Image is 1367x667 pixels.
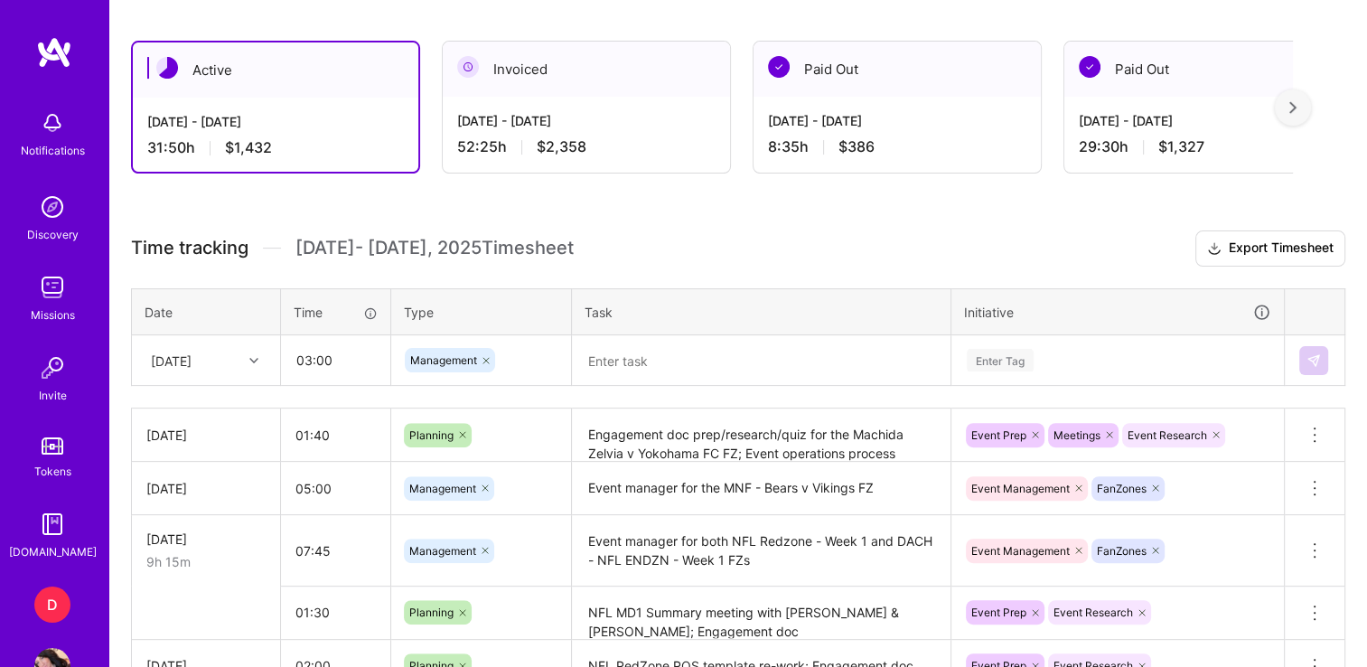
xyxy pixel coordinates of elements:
[971,544,1070,558] span: Event Management
[1128,428,1207,442] span: Event Research
[838,137,875,156] span: $386
[146,552,266,571] div: 9h 15m
[34,189,70,225] img: discovery
[36,36,72,69] img: logo
[768,137,1026,156] div: 8:35 h
[457,56,479,78] img: Invoiced
[151,351,192,370] div: [DATE]
[225,138,272,157] span: $1,432
[967,346,1034,374] div: Enter Tag
[1306,353,1321,368] img: Submit
[1064,42,1352,97] div: Paid Out
[964,302,1271,323] div: Initiative
[34,462,71,481] div: Tokens
[409,544,476,558] span: Management
[754,42,1041,97] div: Paid Out
[1053,606,1133,619] span: Event Research
[133,42,418,98] div: Active
[971,428,1026,442] span: Event Prep
[295,237,574,259] span: [DATE] - [DATE] , 2025 Timesheet
[156,57,178,79] img: Active
[147,138,404,157] div: 31:50 h
[39,386,67,405] div: Invite
[768,56,790,78] img: Paid Out
[27,225,79,244] div: Discovery
[146,530,266,549] div: [DATE]
[42,437,63,455] img: tokens
[146,426,266,445] div: [DATE]
[1207,240,1222,258] i: icon Download
[409,428,454,442] span: Planning
[391,288,572,335] th: Type
[574,410,949,460] textarea: Engagement doc prep/research/quiz for the Machida Zelvia v Yokohama FC FZ; Event operations proce...
[409,606,454,619] span: Planning
[1053,428,1100,442] span: Meetings
[282,336,389,384] input: HH:MM
[1079,137,1337,156] div: 29:30 h
[146,479,266,498] div: [DATE]
[34,506,70,542] img: guide book
[281,588,390,636] input: HH:MM
[1079,111,1337,130] div: [DATE] - [DATE]
[34,350,70,386] img: Invite
[9,542,97,561] div: [DOMAIN_NAME]
[34,269,70,305] img: teamwork
[147,112,404,131] div: [DATE] - [DATE]
[457,111,716,130] div: [DATE] - [DATE]
[410,353,477,367] span: Management
[281,411,390,459] input: HH:MM
[409,482,476,495] span: Management
[971,606,1026,619] span: Event Prep
[457,137,716,156] div: 52:25 h
[1289,101,1297,114] img: right
[768,111,1026,130] div: [DATE] - [DATE]
[1158,137,1204,156] span: $1,327
[31,305,75,324] div: Missions
[1097,544,1147,558] span: FanZones
[971,482,1070,495] span: Event Management
[572,288,951,335] th: Task
[30,587,75,623] a: D
[1079,56,1100,78] img: Paid Out
[21,141,85,160] div: Notifications
[132,288,281,335] th: Date
[34,105,70,141] img: bell
[574,517,949,585] textarea: Event manager for both NFL Redzone - Week 1 and DACH - NFL ENDZN - Week 1 FZs
[281,527,390,575] input: HH:MM
[249,356,258,365] i: icon Chevron
[537,137,586,156] span: $2,358
[1097,482,1147,495] span: FanZones
[34,587,70,623] div: D
[574,588,949,638] textarea: NFL MD1 Summary meeting with [PERSON_NAME] & [PERSON_NAME]; Engagement doc prep/research/quizzes ...
[1195,230,1345,267] button: Export Timesheet
[574,464,949,513] textarea: Event manager for the MNF - Bears v Vikings FZ
[281,465,390,512] input: HH:MM
[131,237,248,259] span: Time tracking
[294,303,378,322] div: Time
[443,42,730,97] div: Invoiced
